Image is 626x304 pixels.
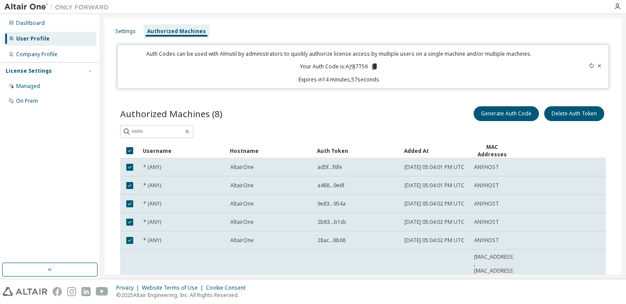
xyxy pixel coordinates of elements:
div: License Settings [6,68,52,74]
span: ANYHOST [474,200,499,207]
span: ANYHOST [474,182,499,189]
div: User Profile [16,35,50,42]
span: * (ANY) [143,164,161,171]
span: * (ANY) [143,200,161,207]
span: 9e83...954a [317,200,346,207]
span: [DATE] 05:04:01 PM UTC [404,164,464,171]
div: Managed [16,83,40,90]
div: Privacy [116,284,142,291]
div: Username [143,144,223,158]
p: © 2025 Altair Engineering, Inc. All Rights Reserved. [116,291,251,299]
div: MAC Addresses [474,143,510,158]
div: Added At [404,144,467,158]
img: youtube.svg [96,287,108,296]
span: [DATE] 05:04:02 PM UTC [404,219,464,226]
button: Generate Auth Code [474,106,539,121]
span: ANYHOST [474,237,499,244]
span: AltairOne [230,219,254,226]
span: AltairOne [230,182,254,189]
span: [DATE] 05:04:01 PM UTC [404,182,464,189]
span: * (ANY) [143,237,161,244]
img: facebook.svg [53,287,62,296]
p: Auth Codes can be used with Almutil by administrators to quickly authorize license access by mult... [123,50,555,57]
div: Auth Token [317,144,397,158]
div: Dashboard [16,20,45,27]
span: * (ANY) [143,219,161,226]
span: ANYHOST [474,219,499,226]
span: ANYHOST [474,164,499,171]
img: Altair One [4,3,113,11]
span: Authorized Machines (8) [120,108,222,120]
div: Website Terms of Use [142,284,206,291]
img: instagram.svg [67,287,76,296]
span: AltairOne [230,200,254,207]
p: Expires in 14 minutes, 57 seconds [123,76,555,83]
p: Your Auth Code is: AJ9J7T56 [300,63,378,71]
button: Delete Auth Token [544,106,604,121]
span: 28ac...8b68 [317,237,346,244]
span: 2b83...b1dc [317,219,347,226]
span: * (ANY) [143,182,161,189]
span: AltairOne [230,237,254,244]
span: ad5f...f6fe [317,164,342,171]
span: [MAC_ADDRESS] , [MAC_ADDRESS] , [MAC_ADDRESS] , [MAC_ADDRESS] [474,253,515,302]
span: a488...9e6f [317,182,344,189]
img: altair_logo.svg [3,287,47,296]
div: Cookie Consent [206,284,251,291]
div: Authorized Machines [147,28,206,35]
span: AltairOne [230,164,254,171]
span: [DATE] 05:04:02 PM UTC [404,200,464,207]
img: linkedin.svg [81,287,91,296]
div: On Prem [16,98,38,105]
div: Settings [115,28,136,35]
span: [DATE] 05:04:02 PM UTC [404,237,464,244]
div: Hostname [230,144,310,158]
div: Company Profile [16,51,57,58]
